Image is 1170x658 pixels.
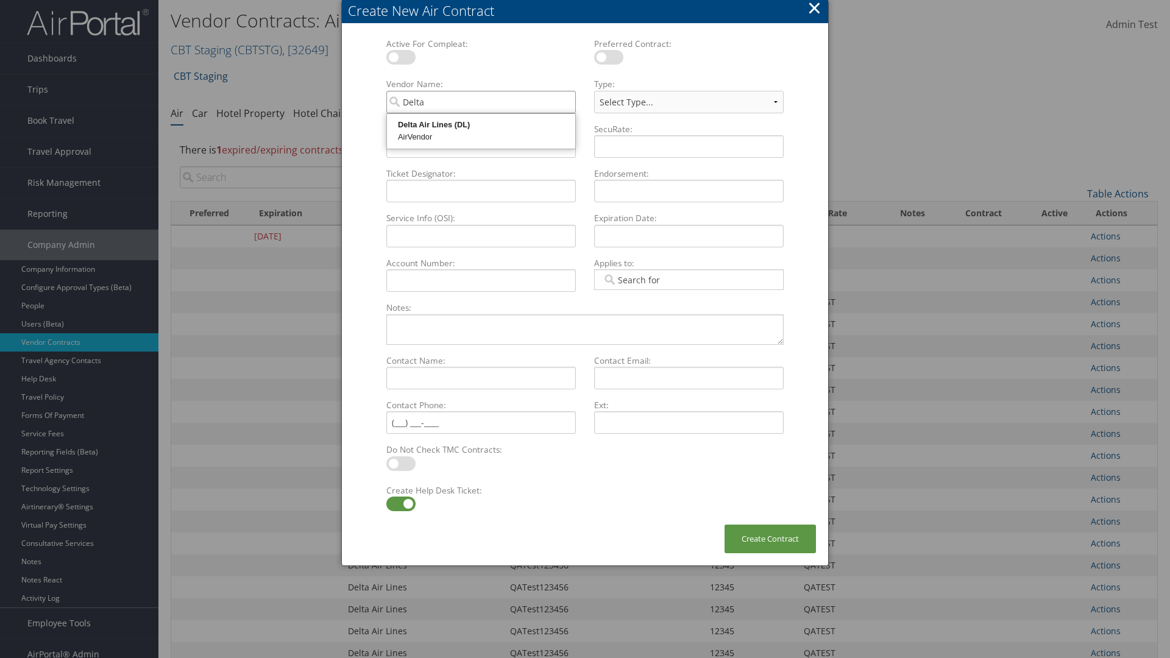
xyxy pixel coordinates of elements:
label: Ticket Designator: [381,168,581,180]
label: Active For Compleat: [381,38,581,50]
label: Account Number: [381,257,581,269]
div: AirVendor [389,131,573,143]
input: Service Info (OSI): [386,225,576,247]
label: Ext: [589,399,789,411]
input: Account Number: [386,269,576,292]
label: Notes: [381,302,789,314]
label: Do Not Check TMC Contracts: [381,444,581,456]
input: Contact Name: [386,367,576,389]
label: Expiration Date: [589,212,789,224]
textarea: Notes: [386,314,784,345]
input: Endorsement: [594,180,784,202]
select: Type: [594,91,784,113]
label: Preferred Contract: [589,38,789,50]
label: Endorsement: [589,168,789,180]
input: Ticket Designator: [386,180,576,202]
input: Ext: [594,411,784,434]
label: Contact Name: [381,355,581,367]
label: Tour Code: [381,123,581,135]
label: Create Help Desk Ticket: [381,484,581,497]
label: Contact Email: [589,355,789,367]
label: Applies to: [589,257,789,269]
label: SecuRate: [589,123,789,135]
label: Service Info (OSI): [381,212,581,224]
input: Contact Email: [594,367,784,389]
div: Create New Air Contract [348,1,828,20]
input: Applies to: [602,274,670,286]
label: Vendor Name: [381,78,581,90]
div: Delta Air Lines (DL) [389,119,573,131]
label: Type: [589,78,789,90]
input: SecuRate: [594,135,784,158]
label: Contact Phone: [381,399,581,411]
button: Create Contract [725,525,816,553]
input: Vendor Name: [386,91,576,113]
input: Contact Phone: [386,411,576,434]
input: Expiration Date: [594,225,784,247]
